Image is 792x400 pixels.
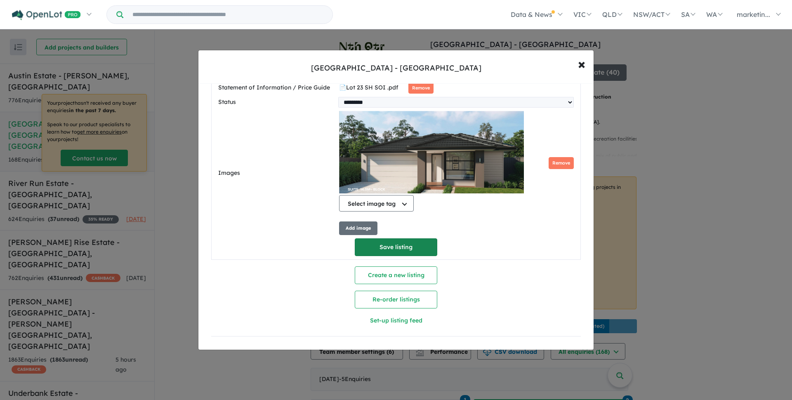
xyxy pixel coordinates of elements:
[339,195,414,212] button: Select image tag
[218,168,336,178] label: Images
[339,111,524,193] img: 2Q==
[355,291,437,308] button: Re-order listings
[549,157,574,169] button: Remove
[578,55,585,73] span: ×
[355,238,437,256] button: Save listing
[125,6,331,24] input: Try estate name, suburb, builder or developer
[408,82,434,94] button: Remove
[218,83,336,93] label: Statement of Information / Price Guide
[12,10,81,20] img: Openlot PRO Logo White
[218,97,335,107] label: Status
[355,266,437,284] button: Create a new listing
[311,63,481,73] div: [GEOGRAPHIC_DATA] - [GEOGRAPHIC_DATA]
[304,312,488,329] button: Set-up listing feed
[737,10,770,19] span: marketin...
[339,221,377,235] button: Add image
[339,84,398,91] span: 📄 Lot 23 SH SOI .pdf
